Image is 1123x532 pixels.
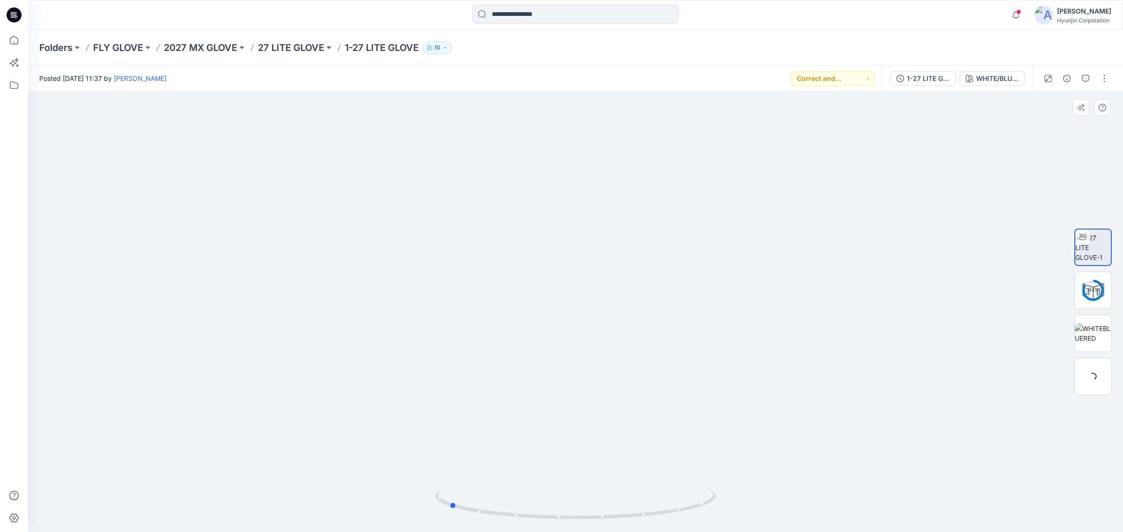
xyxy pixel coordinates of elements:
[423,41,452,54] button: 10
[114,74,167,82] a: [PERSON_NAME]
[1059,71,1074,86] button: Details
[258,41,324,54] a: 27 LITE GLOVE
[1057,17,1111,24] div: Hyunjin Corporation
[434,43,440,53] p: 10
[1057,6,1111,17] div: [PERSON_NAME]
[1075,324,1111,343] img: WHITEBLUERED
[907,73,950,84] div: 1-27 LITE GLOVE
[1082,286,1104,294] div: 84 %
[39,73,167,83] span: Posted [DATE] 11:37 by
[93,41,143,54] a: FLY GLOVE
[960,71,1025,86] button: WHITE/BLUE/RED
[164,41,237,54] a: 2027 MX GLOVE
[1075,233,1111,262] img: 1-27 LITE GLOVE-1
[39,41,73,54] a: Folders
[1035,6,1053,24] img: avatar
[976,73,1019,84] div: WHITE/BLUE/RED
[345,41,419,54] p: 1-27 LITE GLOVE
[890,71,956,86] button: 1-27 LITE GLOVE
